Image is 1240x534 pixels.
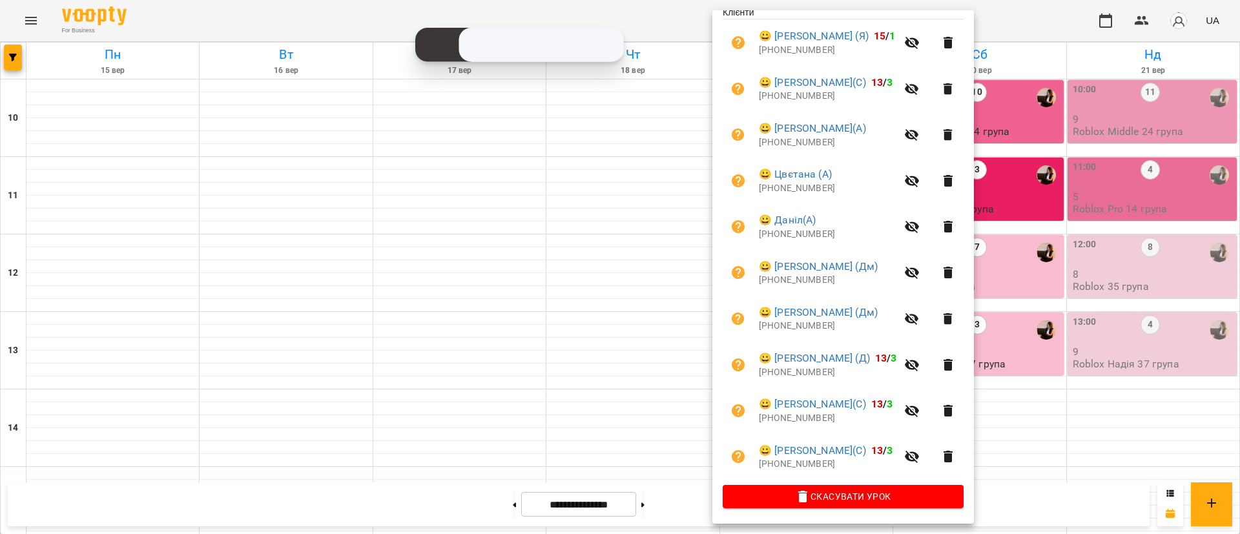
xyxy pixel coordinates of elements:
[887,398,893,410] span: 3
[723,257,754,288] button: Візит ще не сплачено. Додати оплату?
[871,444,883,457] span: 13
[874,30,885,42] span: 15
[759,351,870,366] a: 😀 [PERSON_NAME] (Д)
[874,30,896,42] b: /
[759,443,866,458] a: 😀 [PERSON_NAME](С)
[733,489,953,504] span: Скасувати Урок
[723,441,754,472] button: Візит ще не сплачено. Додати оплату?
[871,76,893,88] b: /
[759,458,896,471] p: [PHONE_NUMBER]
[759,274,896,287] p: [PHONE_NUMBER]
[723,119,754,150] button: Візит ще не сплачено. Додати оплату?
[759,228,896,241] p: [PHONE_NUMBER]
[871,398,893,410] b: /
[759,305,878,320] a: 😀 [PERSON_NAME] (Дм)
[759,121,866,136] a: 😀 [PERSON_NAME](А)
[875,352,887,364] span: 13
[759,75,866,90] a: 😀 [PERSON_NAME](С)
[723,349,754,380] button: Візит ще не сплачено. Додати оплату?
[889,30,895,42] span: 1
[759,366,896,379] p: [PHONE_NUMBER]
[759,182,896,195] p: [PHONE_NUMBER]
[887,76,893,88] span: 3
[759,28,869,44] a: 😀 [PERSON_NAME] (Я)
[759,396,866,412] a: 😀 [PERSON_NAME](С)
[759,412,896,425] p: [PHONE_NUMBER]
[723,27,754,58] button: Візит ще не сплачено. Додати оплату?
[871,76,883,88] span: 13
[871,444,893,457] b: /
[759,167,832,182] a: 😀 Цвєтана (А)
[891,352,896,364] span: 3
[723,211,754,242] button: Візит ще не сплачено. Додати оплату?
[759,212,816,228] a: 😀 Даніл(А)
[759,320,896,333] p: [PHONE_NUMBER]
[871,398,883,410] span: 13
[723,303,754,334] button: Візит ще не сплачено. Додати оплату?
[759,90,896,103] p: [PHONE_NUMBER]
[759,136,896,149] p: [PHONE_NUMBER]
[723,395,754,426] button: Візит ще не сплачено. Додати оплату?
[723,6,964,484] ul: Клієнти
[759,259,878,274] a: 😀 [PERSON_NAME] (Дм)
[887,444,893,457] span: 3
[759,44,896,57] p: [PHONE_NUMBER]
[875,352,897,364] b: /
[723,485,964,508] button: Скасувати Урок
[723,74,754,105] button: Візит ще не сплачено. Додати оплату?
[723,165,754,196] button: Візит ще не сплачено. Додати оплату?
